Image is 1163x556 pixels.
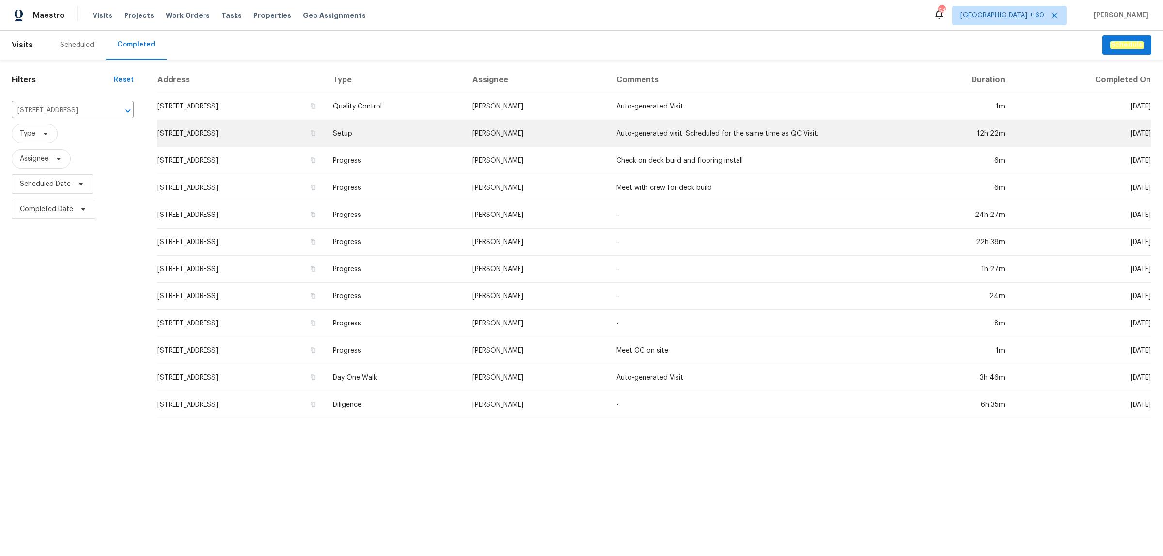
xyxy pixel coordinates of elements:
[20,129,35,139] span: Type
[325,391,465,418] td: Diligence
[465,256,609,283] td: [PERSON_NAME]
[157,364,325,391] td: [STREET_ADDRESS]
[1013,337,1151,364] td: [DATE]
[907,67,1013,93] th: Duration
[465,364,609,391] td: [PERSON_NAME]
[309,400,317,409] button: Copy Address
[157,201,325,229] td: [STREET_ADDRESS]
[325,93,465,120] td: Quality Control
[465,67,609,93] th: Assignee
[609,364,907,391] td: Auto-generated Visit
[157,229,325,256] td: [STREET_ADDRESS]
[1013,174,1151,201] td: [DATE]
[1102,35,1151,55] button: Schedule
[609,391,907,418] td: -
[325,174,465,201] td: Progress
[907,174,1013,201] td: 6m
[309,292,317,300] button: Copy Address
[1013,93,1151,120] td: [DATE]
[465,174,609,201] td: [PERSON_NAME]
[609,93,907,120] td: Auto-generated Visit
[221,12,242,19] span: Tasks
[325,364,465,391] td: Day One Walk
[465,93,609,120] td: [PERSON_NAME]
[609,67,907,93] th: Comments
[465,229,609,256] td: [PERSON_NAME]
[465,201,609,229] td: [PERSON_NAME]
[114,75,134,85] div: Reset
[609,337,907,364] td: Meet GC on site
[609,120,907,147] td: Auto-generated visit. Scheduled for the same time as QC Visit.
[60,40,94,50] div: Scheduled
[465,391,609,418] td: [PERSON_NAME]
[960,11,1044,20] span: [GEOGRAPHIC_DATA] + 60
[1090,11,1148,20] span: [PERSON_NAME]
[157,391,325,418] td: [STREET_ADDRESS]
[1013,364,1151,391] td: [DATE]
[325,201,465,229] td: Progress
[1013,391,1151,418] td: [DATE]
[938,6,945,15] div: 647
[12,34,33,56] span: Visits
[609,283,907,310] td: -
[325,229,465,256] td: Progress
[1013,201,1151,229] td: [DATE]
[309,237,317,246] button: Copy Address
[609,229,907,256] td: -
[166,11,210,20] span: Work Orders
[12,75,114,85] h1: Filters
[309,156,317,165] button: Copy Address
[325,337,465,364] td: Progress
[157,310,325,337] td: [STREET_ADDRESS]
[1013,256,1151,283] td: [DATE]
[303,11,366,20] span: Geo Assignments
[325,283,465,310] td: Progress
[325,120,465,147] td: Setup
[309,346,317,355] button: Copy Address
[907,120,1013,147] td: 12h 22m
[309,319,317,327] button: Copy Address
[157,147,325,174] td: [STREET_ADDRESS]
[157,283,325,310] td: [STREET_ADDRESS]
[907,310,1013,337] td: 8m
[609,147,907,174] td: Check on deck build and flooring install
[124,11,154,20] span: Projects
[1013,283,1151,310] td: [DATE]
[33,11,65,20] span: Maestro
[465,337,609,364] td: [PERSON_NAME]
[121,104,135,118] button: Open
[325,147,465,174] td: Progress
[609,201,907,229] td: -
[12,103,107,118] input: Search for an address...
[309,373,317,382] button: Copy Address
[309,264,317,273] button: Copy Address
[465,310,609,337] td: [PERSON_NAME]
[117,40,155,49] div: Completed
[907,201,1013,229] td: 24h 27m
[1013,147,1151,174] td: [DATE]
[253,11,291,20] span: Properties
[907,337,1013,364] td: 1m
[1013,229,1151,256] td: [DATE]
[157,256,325,283] td: [STREET_ADDRESS]
[465,283,609,310] td: [PERSON_NAME]
[157,93,325,120] td: [STREET_ADDRESS]
[907,93,1013,120] td: 1m
[20,179,71,189] span: Scheduled Date
[609,310,907,337] td: -
[907,256,1013,283] td: 1h 27m
[93,11,112,20] span: Visits
[609,174,907,201] td: Meet with crew for deck build
[907,364,1013,391] td: 3h 46m
[157,120,325,147] td: [STREET_ADDRESS]
[309,102,317,110] button: Copy Address
[157,337,325,364] td: [STREET_ADDRESS]
[309,183,317,192] button: Copy Address
[1110,41,1144,49] em: Schedule
[907,283,1013,310] td: 24m
[20,154,48,164] span: Assignee
[157,174,325,201] td: [STREET_ADDRESS]
[325,256,465,283] td: Progress
[309,129,317,138] button: Copy Address
[609,256,907,283] td: -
